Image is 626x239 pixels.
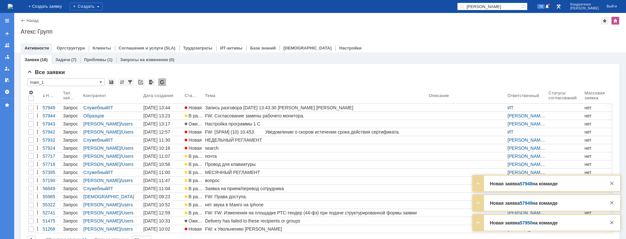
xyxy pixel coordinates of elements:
[429,93,449,98] div: Описание
[62,112,82,120] a: Запрос на обслуживание
[43,226,60,232] div: 51268
[183,177,204,184] a: В работе
[43,162,60,167] div: 57716
[204,152,427,160] a: почта
[185,226,202,232] span: Новая
[63,170,81,175] div: Запрос на обслуживание
[601,17,609,25] div: Добавить в избранное
[183,185,204,192] a: В работе
[584,137,611,143] div: нет
[158,78,166,86] div: Обновлять список
[2,63,12,74] a: Мои заявки
[508,154,545,159] a: [PERSON_NAME]
[143,154,170,159] div: [DATE] 11:07
[143,210,170,215] div: [DATE] 12:59
[63,105,81,110] div: Запрос на обслуживание
[204,177,427,184] a: вопрос
[119,46,176,50] a: Соглашения и услуги (SLA)
[43,146,60,151] div: 57924
[183,209,204,217] a: В работе
[83,137,108,143] a: Служебный
[508,113,545,118] a: [PERSON_NAME]
[583,104,612,112] a: нет
[183,144,204,152] a: Новая
[520,220,532,225] a: 57950
[41,160,62,168] a: 57716
[143,121,170,126] div: [DATE] 13:17
[142,120,183,128] a: [DATE] 13:17
[169,57,174,62] div: (0)
[508,137,545,143] a: [PERSON_NAME]
[204,136,427,144] a: НЕДЕЛЬНЫЙ РЕГЛАМЕНТ
[583,112,612,120] a: нет
[204,112,427,120] a: FW: Согласование замены рабочего монитора.
[122,226,133,232] a: users
[508,154,546,159] div: /
[143,226,170,232] div: [DATE] 10:02
[62,225,82,233] a: Запрос на обслуживание
[43,186,60,191] div: 56849
[83,129,141,135] div: /
[83,113,141,118] div: /
[43,113,60,118] div: 57944
[570,6,599,10] span: [PERSON_NAME]
[83,146,120,151] a: [PERSON_NAME]
[142,185,183,192] a: [DATE] 11:04
[2,28,12,39] a: Создать заявку
[339,46,362,50] a: Настройки
[584,129,611,135] div: нет
[71,57,77,62] div: (7)
[205,218,426,223] div: Delivery has failed to these recipients or groups
[205,129,426,135] div: FW: [SPAM] (10) 10.453: Уведомление о скором истечении срока действия сертификата.
[83,154,120,159] a: [PERSON_NAME]
[521,3,527,9] span: Расширенный поиск
[83,218,120,223] a: [PERSON_NAME]
[142,104,183,112] a: [DATE] 13:44
[2,52,12,62] a: Заявки в моей ответственности
[83,186,108,191] a: Служебный
[35,137,40,143] div: Действия
[508,162,545,167] a: [PERSON_NAME]
[8,4,13,9] img: logo
[583,144,612,152] a: нет
[26,18,38,23] a: Назад
[508,146,546,151] div: /
[108,78,115,86] div: Сохранить вид
[41,120,62,128] a: 57943
[63,202,81,207] div: Запрос на обслуживание
[204,168,427,176] a: МЕСЯЧНЫЙ РЕГЛАМЕНТ
[183,193,204,201] a: В работе
[142,136,183,144] a: [DATE] 11:30
[63,178,81,183] div: Запрос на обслуживание
[83,178,120,183] a: [PERSON_NAME]
[43,178,60,183] div: 57190
[63,154,81,159] div: Запрос на обслуживание
[35,154,40,159] div: Действия
[183,160,204,168] a: В работе
[25,46,49,50] a: Активности
[63,129,81,135] div: Запрос на обслуживание
[183,217,204,225] a: Ожидает ответа контрагента
[63,146,81,151] div: Запрос на обслуживание
[62,185,82,192] a: Запрос на обслуживание
[35,121,40,126] div: Действия
[205,226,426,232] div: FW: к Увольнению [PERSON_NAME]
[62,152,82,160] a: Запрос на обслуживание
[142,128,183,136] a: [DATE] 12:57
[122,202,133,207] a: users
[109,170,113,175] a: IT
[583,160,612,168] a: нет
[41,177,62,184] a: 57190
[185,121,249,126] span: Ожидает ответа контрагента
[584,105,611,110] div: нет
[205,121,426,126] div: Настройка программы 1 С
[83,121,120,126] a: [PERSON_NAME]
[205,210,426,215] div: FW: FW: Изменения на площадке РТС-тендер (44-фз) при подаче структурированной формы заявки
[122,146,134,151] a: Users
[183,225,204,233] a: Новая
[142,209,183,217] a: [DATE] 12:59
[41,185,62,192] a: 56849
[204,144,427,152] a: search
[83,154,141,159] div: /
[570,3,599,6] span: Кондратенко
